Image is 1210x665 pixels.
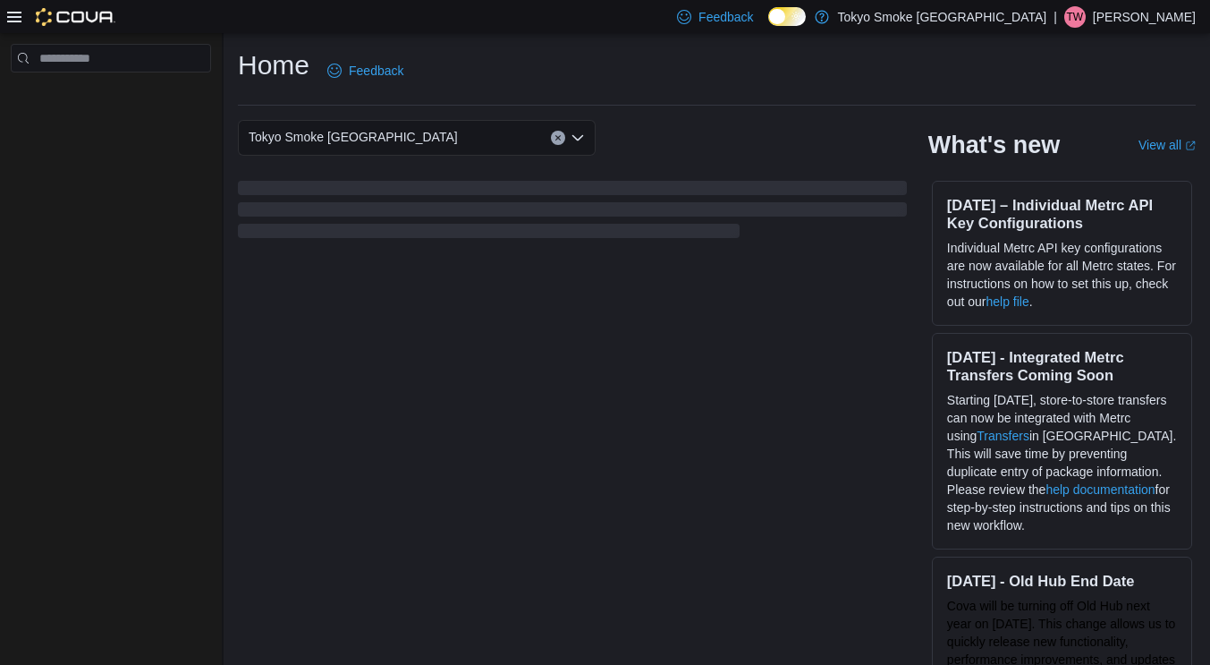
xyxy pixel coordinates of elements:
p: Tokyo Smoke [GEOGRAPHIC_DATA] [838,6,1047,28]
p: | [1053,6,1057,28]
h3: [DATE] - Integrated Metrc Transfers Coming Soon [947,348,1177,384]
span: Feedback [349,62,403,80]
button: Open list of options [571,131,585,145]
a: help file [986,294,1028,309]
img: Cova [36,8,115,26]
h2: What's new [928,131,1060,159]
a: Transfers [977,429,1029,443]
span: Loading [238,184,907,242]
a: help documentation [1045,482,1155,497]
h1: Home [238,47,309,83]
input: Dark Mode [768,7,806,26]
p: [PERSON_NAME] [1093,6,1196,28]
h3: [DATE] - Old Hub End Date [947,572,1177,590]
span: Feedback [698,8,753,26]
p: Individual Metrc API key configurations are now available for all Metrc states. For instructions ... [947,239,1177,311]
h3: [DATE] – Individual Metrc API Key Configurations [947,196,1177,232]
p: Starting [DATE], store-to-store transfers can now be integrated with Metrc using in [GEOGRAPHIC_D... [947,391,1177,534]
nav: Complex example [11,76,211,119]
a: Feedback [320,53,410,89]
span: Dark Mode [768,26,769,27]
span: Tokyo Smoke [GEOGRAPHIC_DATA] [249,126,458,148]
div: Terri Ward [1064,6,1086,28]
svg: External link [1185,141,1196,151]
a: View allExternal link [1138,138,1196,152]
span: TW [1067,6,1084,28]
button: Clear input [551,131,565,145]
